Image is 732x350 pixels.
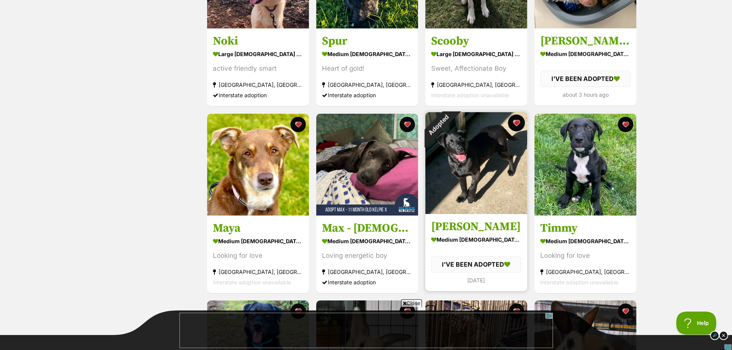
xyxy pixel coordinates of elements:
[540,34,631,49] h3: [PERSON_NAME] ☕️
[226,310,236,319] span: AD
[431,34,521,49] h3: Scooby
[290,304,306,319] button: favourite
[425,112,527,214] img: Jesse
[322,277,412,287] div: Interstate adoption
[213,279,291,285] span: Interstate adoption unavailable
[618,304,633,319] button: favourite
[316,114,418,216] img: Max - 11 Month Old Kelpie X
[540,71,631,87] div: I'VE BEEN ADOPTED
[213,221,303,236] h3: Maya
[213,49,303,60] div: large [DEMOGRAPHIC_DATA] Dog
[213,64,303,74] div: active friendly smart
[213,250,303,261] div: Looking for love
[534,28,636,106] a: [PERSON_NAME] ☕️ medium [DEMOGRAPHIC_DATA] Dog I'VE BEEN ADOPTED about 3 hours ago favourite
[213,267,303,277] div: [GEOGRAPHIC_DATA], [GEOGRAPHIC_DATA]
[540,267,631,277] div: [GEOGRAPHIC_DATA], [GEOGRAPHIC_DATA]
[213,236,303,247] div: medium [DEMOGRAPHIC_DATA] Dog
[213,90,303,101] div: Interstate adoption
[540,221,631,236] h3: Timmy
[213,34,303,49] h3: Noki
[316,28,418,106] a: Spur medium [DEMOGRAPHIC_DATA] Dog Heart of gold! [GEOGRAPHIC_DATA], [GEOGRAPHIC_DATA] Interstate...
[401,299,422,307] span: Close
[431,234,521,245] div: medium [DEMOGRAPHIC_DATA] Dog
[710,331,719,340] img: info_dark.svg
[322,80,412,90] div: [GEOGRAPHIC_DATA], [GEOGRAPHIC_DATA]
[534,215,636,293] a: Timmy medium [DEMOGRAPHIC_DATA] Dog Looking for love [GEOGRAPHIC_DATA], [GEOGRAPHIC_DATA] Interst...
[540,279,618,285] span: Interstate adoption unavailable
[316,215,418,293] a: Max - [DEMOGRAPHIC_DATA] Kelpie X medium [DEMOGRAPHIC_DATA] Dog Loving energetic boy [GEOGRAPHIC_...
[322,64,412,74] div: Heart of gold!
[322,221,412,236] h3: Max - [DEMOGRAPHIC_DATA] Kelpie X
[322,250,412,261] div: Loving energetic boy
[425,208,527,216] a: Adopted
[431,256,521,272] div: I'VE BEEN ADOPTED
[431,64,521,74] div: Sweet, Affectionate Boy
[618,117,633,132] button: favourite
[431,92,509,99] span: Interstate adoption unavailable
[290,117,306,132] button: favourite
[540,49,631,60] div: medium [DEMOGRAPHIC_DATA] Dog
[431,80,521,90] div: [GEOGRAPHIC_DATA], [GEOGRAPHIC_DATA]
[425,214,527,291] a: [PERSON_NAME] medium [DEMOGRAPHIC_DATA] Dog I'VE BEEN ADOPTED [DATE] favourite
[400,117,415,132] button: favourite
[322,34,412,49] h3: Spur
[431,275,521,285] div: [DATE]
[540,236,631,247] div: medium [DEMOGRAPHIC_DATA] Dog
[415,102,461,148] div: Adopted
[213,80,303,90] div: [GEOGRAPHIC_DATA], [GEOGRAPHIC_DATA]
[207,215,309,293] a: Maya medium [DEMOGRAPHIC_DATA] Dog Looking for love [GEOGRAPHIC_DATA], [GEOGRAPHIC_DATA] Intersta...
[322,267,412,277] div: [GEOGRAPHIC_DATA], [GEOGRAPHIC_DATA]
[207,28,309,106] a: Noki large [DEMOGRAPHIC_DATA] Dog active friendly smart [GEOGRAPHIC_DATA], [GEOGRAPHIC_DATA] Inte...
[207,114,309,216] img: Maya
[540,90,631,100] div: about 3 hours ago
[540,250,631,261] div: Looking for love
[425,28,527,106] a: Scooby large [DEMOGRAPHIC_DATA] Dog Sweet, Affectionate Boy [GEOGRAPHIC_DATA], [GEOGRAPHIC_DATA] ...
[322,90,412,101] div: Interstate adoption
[534,114,636,216] img: Timmy
[508,114,525,131] button: favourite
[719,331,728,340] img: close_dark.svg
[509,304,524,319] button: favourite
[431,219,521,234] h3: [PERSON_NAME]
[322,49,412,60] div: medium [DEMOGRAPHIC_DATA] Dog
[431,49,521,60] div: large [DEMOGRAPHIC_DATA] Dog
[322,236,412,247] div: medium [DEMOGRAPHIC_DATA] Dog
